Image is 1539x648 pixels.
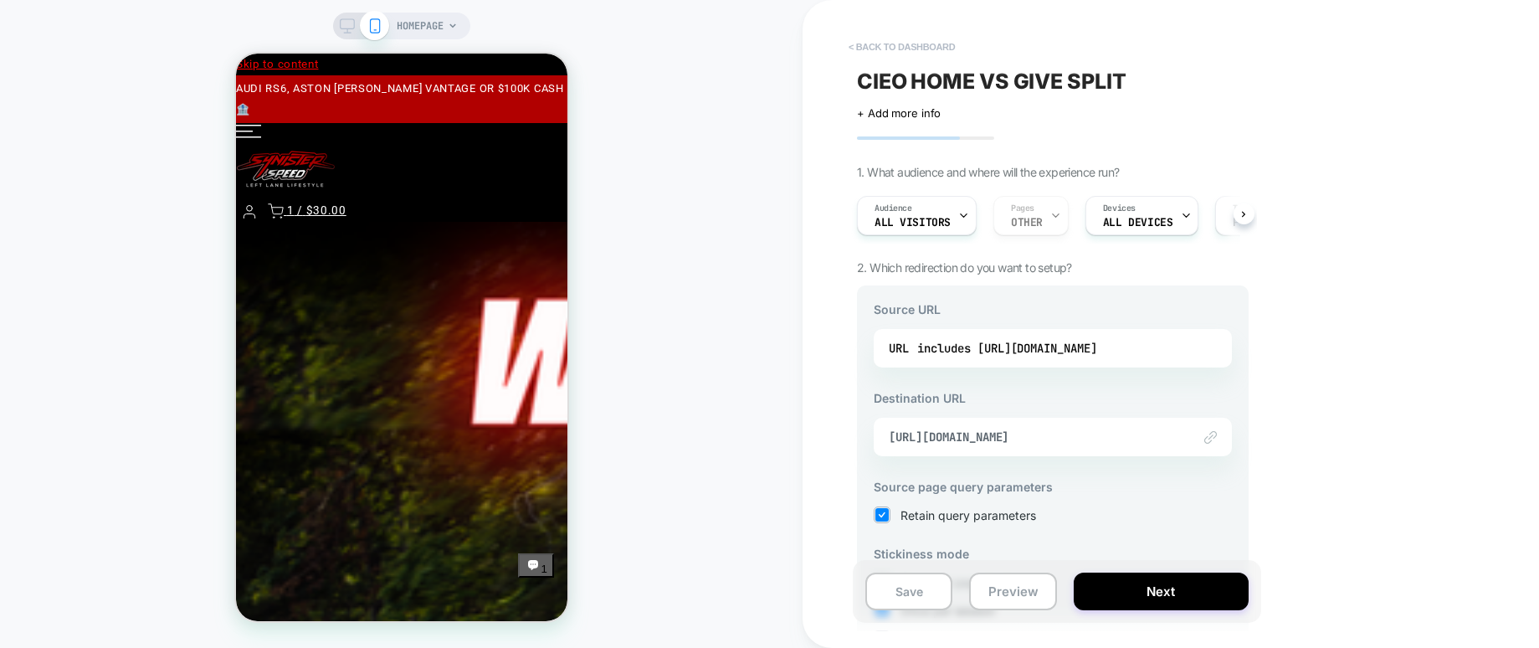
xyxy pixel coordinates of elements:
img: edit [1204,431,1217,444]
span: Trigger [1233,203,1265,214]
span: ALL DEVICES [1103,217,1172,229]
a: 1 / $30.00 [32,150,110,166]
h3: Destination URL [874,391,1232,405]
h3: Source URL [874,302,1232,316]
span: HOMEPAGE [397,13,444,39]
span: 1 [51,150,59,163]
button: Next [1074,573,1249,610]
button: Preview [969,573,1056,610]
span: 1. What audience and where will the experience run? [857,165,1119,179]
iframe: Marketing Popup [13,481,244,554]
button: Save [865,573,952,610]
span: All Visitors [875,217,951,229]
h3: Source page query parameters [874,480,1232,494]
span: Devices [1103,203,1136,214]
span: [URL][DOMAIN_NAME] [889,429,1175,445]
button: < back to dashboard [840,33,963,60]
span: Retain query parameters [900,508,1036,522]
span: Page Load [1233,217,1290,229]
h3: Stickiness mode [874,547,1232,561]
inbox-online-store-chat: Shopify online store chat [282,500,318,554]
span: + Add more info [857,106,941,120]
span: CIEO HOME VS GIVE SPLIT [857,69,1126,94]
span: 2. Which redirection do you want to setup? [857,260,1072,275]
span: Audience [875,203,912,214]
div: includes [URL][DOMAIN_NAME] [917,336,1097,361]
div: URL [889,336,1217,361]
span: / [61,150,67,163]
span: $30.00 [70,150,110,163]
